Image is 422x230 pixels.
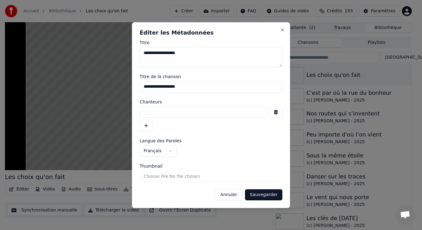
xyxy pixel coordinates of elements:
span: Thumbnail [140,164,162,168]
button: Sauvegarder [245,189,282,200]
span: Langue des Paroles [140,139,182,143]
button: Annuler [215,189,242,200]
h2: Éditer les Métadonnées [140,30,282,36]
label: Titre de la chanson [140,74,282,79]
label: Titre [140,40,282,45]
label: Chanteurs [140,100,282,104]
